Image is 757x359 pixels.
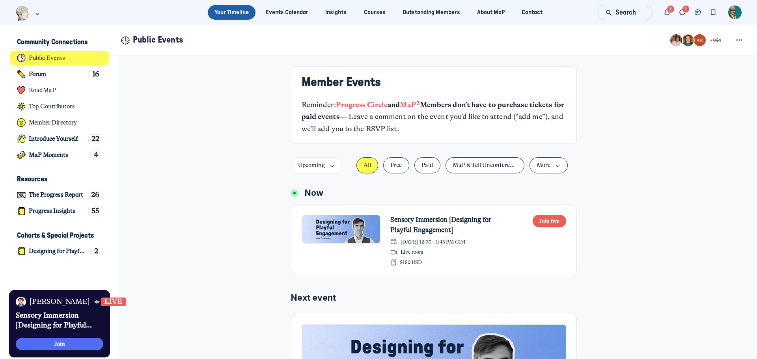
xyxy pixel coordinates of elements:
span: Live room [401,249,423,255]
button: Paid [414,157,441,173]
h4: RoadMaP [29,87,56,94]
button: MaP & Tell Unconference [446,157,524,173]
h4: Designing for Playful Engagement [29,247,87,255]
span: All [364,162,371,169]
header: Page Header [111,25,757,56]
h4: The Progress Report [29,191,83,199]
a: Sensory Immersion [Designing for Playful Engagement] [390,215,511,235]
span: More [537,161,561,170]
a: Progress Insights55 [10,204,109,218]
button: More [530,157,568,173]
button: Space settings [731,33,747,48]
div: 4 [90,151,102,159]
h5: Next event [291,292,577,303]
a: MaP³ [400,100,420,109]
a: Designing for Playful Engagement2 [10,244,109,259]
a: Events Calendar [259,5,315,20]
h4: Member Directory [29,119,77,126]
a: Courses [357,5,392,20]
svg: Space settings [734,35,744,45]
button: Upcoming [291,157,342,173]
a: Outstanding Members [395,5,467,20]
span: [DATE] 12:30 – 1:45 PM CDT [401,238,466,245]
button: Join [16,338,103,351]
span: Upcoming [298,161,335,170]
a: Top Contributors [10,99,109,114]
a: Insights [319,5,354,20]
a: Forum16 [10,67,109,82]
h4: Forum [29,71,46,78]
strong: and [388,100,400,109]
h4: Introduce Yourself [29,135,78,143]
p: [PERSON_NAME] [30,298,90,306]
button: Direct messages [675,5,690,20]
h4: Public Events [29,54,65,62]
button: Notifications [660,5,675,20]
span: Paid [421,162,433,169]
div: 2 [90,247,102,255]
div: 22 [88,134,102,143]
div: 26 [88,191,102,199]
span: + 954 [710,37,721,44]
button: Bookmarks [705,5,721,20]
div: 55 [88,207,102,216]
button: Community ConnectionsCollapse space [10,35,109,49]
div: 16 [89,70,102,78]
a: About MaP [470,5,512,20]
h3: Member Events [302,75,567,90]
a: Public Events [10,51,109,65]
a: RoadMaP [10,83,109,98]
button: All [356,157,378,173]
button: Chat threads [690,5,706,20]
button: Join live [533,215,567,228]
a: Progress Circle [336,100,388,109]
button: Museums as Progress logo [15,5,41,22]
h3: Community Connections [17,38,88,47]
button: User menu options [728,6,742,19]
h3: Cohorts & Special Projects [17,231,94,240]
p: Sensory Immersion [Designing for Playful Engagement] [16,311,103,331]
a: Your Timeline [208,5,256,20]
h4: MaP Moments [29,151,68,159]
h1: Public Events [133,34,183,46]
p: Reminder: — Leave a comment on the event you’d like to attend (“add me”), and we’ll add you to th... [302,99,567,135]
h4: Progress Insights [29,207,75,215]
button: Free [383,157,409,173]
button: +954 [669,33,722,47]
img: Museums as Progress logo [15,6,30,21]
span: Free [390,162,402,169]
button: Cohorts & Special ProjectsCollapse space [10,229,109,242]
h5: Now [305,187,323,199]
a: Member Directory [10,115,109,130]
span: Live [104,299,122,304]
a: Contact [515,5,550,20]
a: The Progress Report26 [10,188,109,202]
a: MaP Moments4 [10,148,109,162]
div: AK [694,34,705,46]
strong: Members don’t have to purchase tickets for paid events [302,100,566,121]
span: $150 USD [400,259,422,266]
button: Search [598,5,652,20]
a: Introduce Yourself22 [10,132,109,146]
h3: Resources [17,175,47,184]
button: ResourcesCollapse space [10,173,109,186]
span: MaP & Tell Unconference [453,162,519,169]
h4: Top Contributors [29,103,75,110]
